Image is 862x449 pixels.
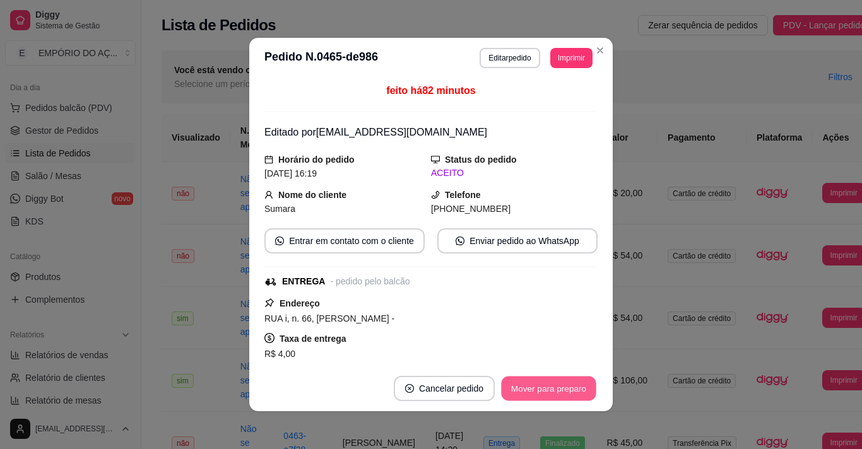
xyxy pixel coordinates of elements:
[445,155,517,165] strong: Status do pedido
[445,190,481,200] strong: Telefone
[431,190,440,199] span: phone
[501,376,596,401] button: Mover para preparo
[280,334,346,344] strong: Taxa de entrega
[278,155,355,165] strong: Horário do pedido
[264,298,275,308] span: pushpin
[456,236,464,245] span: whats-app
[264,228,425,254] button: whats-appEntrar em contato com o cliente
[264,204,295,214] span: Sumara
[280,298,320,308] strong: Endereço
[394,376,495,401] button: close-circleCancelar pedido
[431,204,511,214] span: [PHONE_NUMBER]
[431,155,440,164] span: desktop
[275,236,284,245] span: whats-app
[282,275,325,288] div: ENTREGA
[590,40,610,61] button: Close
[431,166,598,180] div: ACEITO
[264,155,273,164] span: calendar
[264,313,394,324] span: RUA i, n. 66, [PERSON_NAME] -
[264,333,275,343] span: dollar
[264,349,295,359] span: R$ 4,00
[405,384,414,393] span: close-circle
[264,127,487,137] span: Editado por [EMAIL_ADDRESS][DOMAIN_NAME]
[264,190,273,199] span: user
[330,275,410,288] div: - pedido pelo balcão
[278,190,346,200] strong: Nome do cliente
[550,48,593,68] button: Imprimir
[437,228,598,254] button: whats-appEnviar pedido ao WhatsApp
[264,168,317,178] span: [DATE] 16:19
[264,48,378,68] h3: Pedido N. 0465-de986
[480,48,540,68] button: Editarpedido
[386,85,475,96] span: feito há 82 minutos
